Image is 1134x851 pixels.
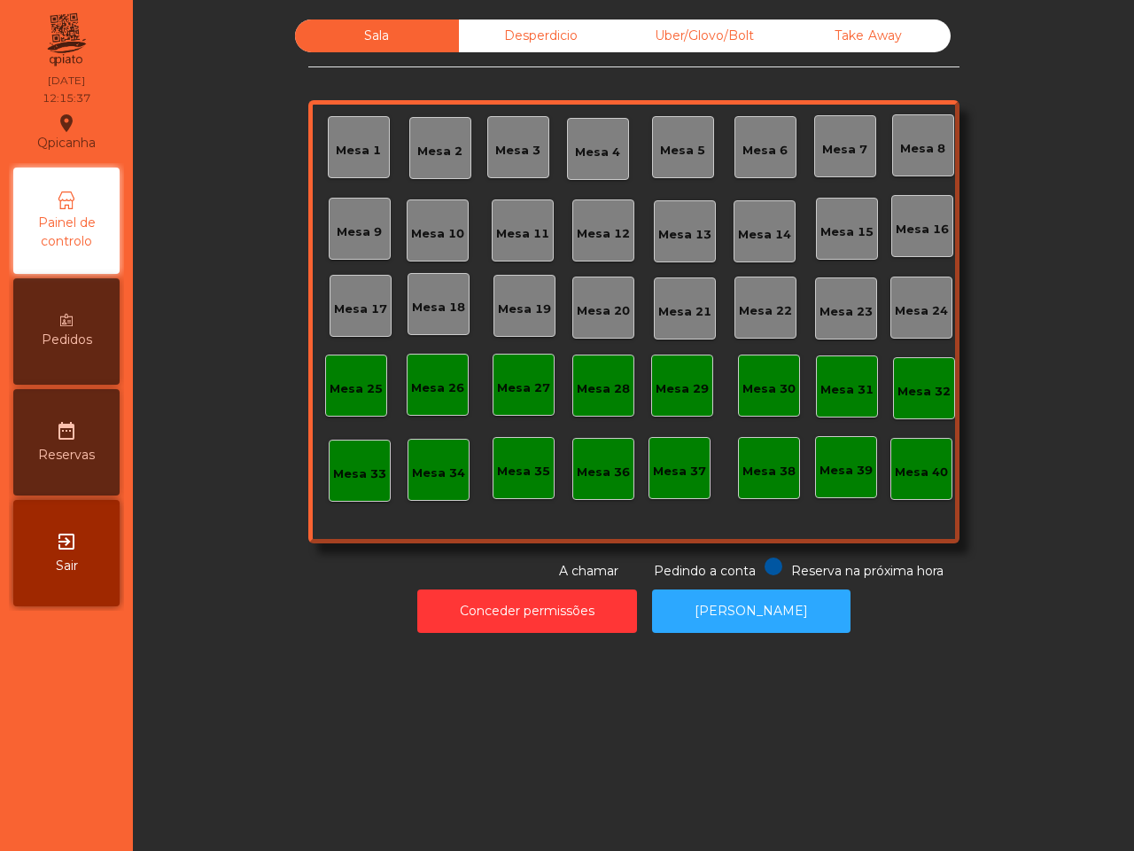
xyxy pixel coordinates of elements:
[819,462,873,480] div: Mesa 39
[417,589,637,633] button: Conceder permissões
[18,214,115,251] span: Painel de controlo
[56,420,77,441] i: date_range
[42,331,92,349] span: Pedidos
[742,380,796,398] div: Mesa 30
[43,90,90,106] div: 12:15:37
[660,142,705,160] div: Mesa 5
[412,465,465,482] div: Mesa 34
[820,381,874,399] div: Mesa 31
[295,20,459,52] div: Sala
[38,446,95,465] span: Reservas
[658,303,711,321] div: Mesa 21
[334,301,387,318] div: Mesa 17
[787,20,951,52] div: Take Away
[822,141,867,159] div: Mesa 7
[900,140,945,158] div: Mesa 8
[495,142,540,160] div: Mesa 3
[497,463,550,480] div: Mesa 35
[497,379,550,397] div: Mesa 27
[577,380,630,398] div: Mesa 28
[575,144,620,161] div: Mesa 4
[895,302,948,320] div: Mesa 24
[742,463,796,480] div: Mesa 38
[417,143,462,160] div: Mesa 2
[44,9,88,71] img: qpiato
[330,380,383,398] div: Mesa 25
[820,223,874,241] div: Mesa 15
[895,464,948,481] div: Mesa 40
[653,463,706,480] div: Mesa 37
[623,20,787,52] div: Uber/Glovo/Bolt
[496,225,549,243] div: Mesa 11
[412,299,465,316] div: Mesa 18
[656,380,709,398] div: Mesa 29
[577,464,630,481] div: Mesa 36
[37,110,96,154] div: Qpicanha
[559,563,618,579] span: A chamar
[337,223,382,241] div: Mesa 9
[56,557,78,575] span: Sair
[738,226,791,244] div: Mesa 14
[411,379,464,397] div: Mesa 26
[577,225,630,243] div: Mesa 12
[742,142,788,160] div: Mesa 6
[459,20,623,52] div: Desperdicio
[411,225,464,243] div: Mesa 10
[333,465,386,483] div: Mesa 33
[498,301,551,318] div: Mesa 19
[654,563,756,579] span: Pedindo a conta
[652,589,850,633] button: [PERSON_NAME]
[658,226,711,244] div: Mesa 13
[48,73,85,89] div: [DATE]
[336,142,381,160] div: Mesa 1
[791,563,944,579] span: Reserva na próxima hora
[577,302,630,320] div: Mesa 20
[819,303,873,321] div: Mesa 23
[739,302,792,320] div: Mesa 22
[897,383,951,401] div: Mesa 32
[56,113,77,134] i: location_on
[56,531,77,552] i: exit_to_app
[896,221,949,238] div: Mesa 16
